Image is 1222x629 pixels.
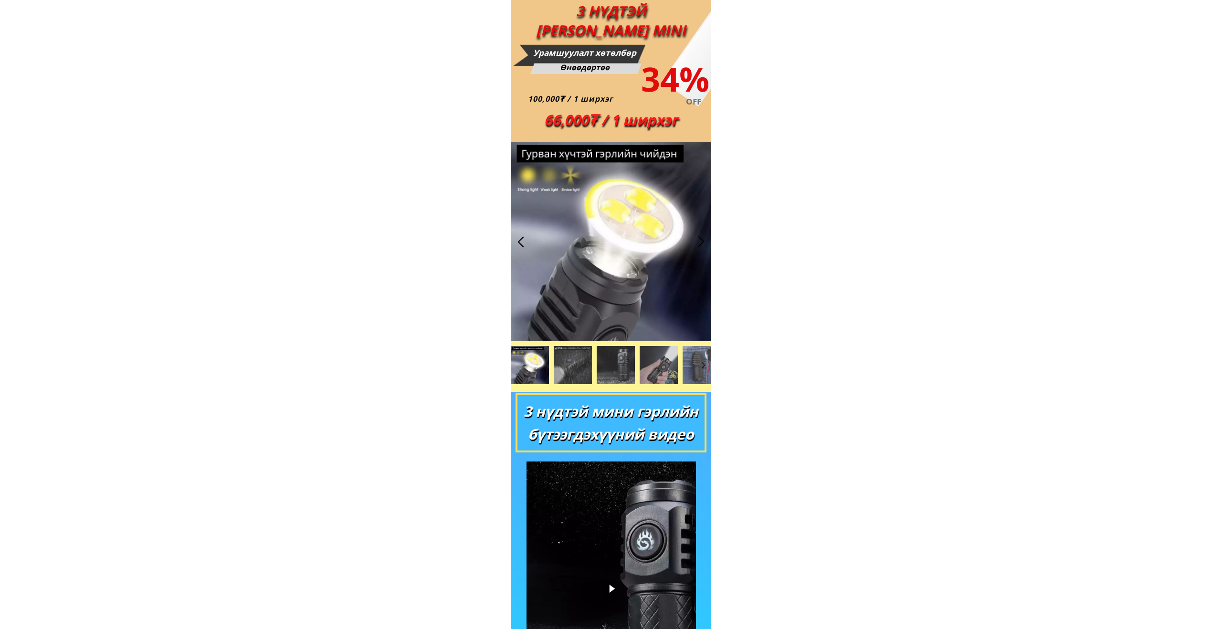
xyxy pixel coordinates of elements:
div: 100,000₮ / 1 ширхэг [523,93,618,105]
div: Урамшуулалт хөтөлбөр [532,46,638,60]
div: Өнөөдөртөө [558,62,611,74]
div: 3 НҮДТЭЙ [PERSON_NAME] MINI ГЭРЭЛ [524,1,698,79]
div: 3 нүдтэй мини гэрлийн бүтээгдэхүүний видео [520,400,702,445]
div: 66,000₮ / 1 ширхэг [537,108,685,131]
div: OFF [684,95,703,108]
div: 34% [635,52,715,105]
